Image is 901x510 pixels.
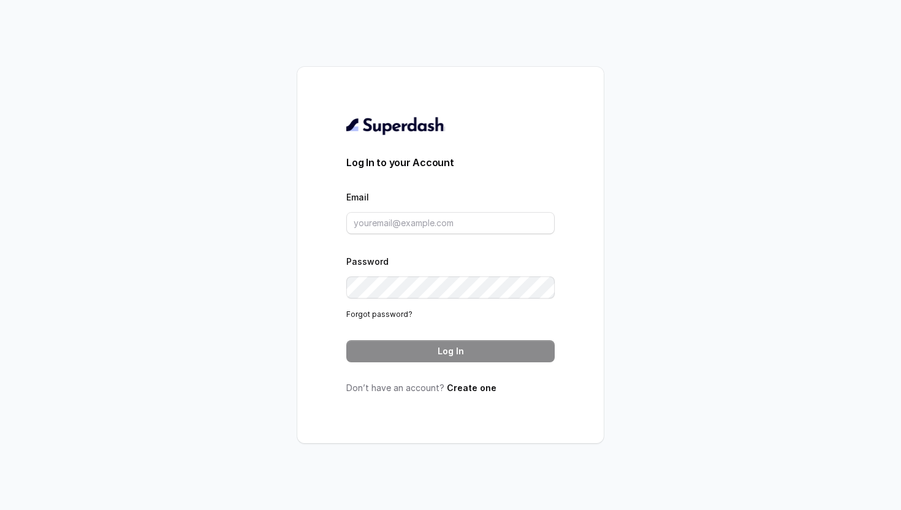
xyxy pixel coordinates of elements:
input: youremail@example.com [346,212,555,234]
label: Password [346,256,389,267]
a: Forgot password? [346,310,412,319]
img: light.svg [346,116,445,135]
label: Email [346,192,369,202]
p: Don’t have an account? [346,382,555,394]
h3: Log In to your Account [346,155,555,170]
button: Log In [346,340,555,362]
a: Create one [447,382,496,393]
